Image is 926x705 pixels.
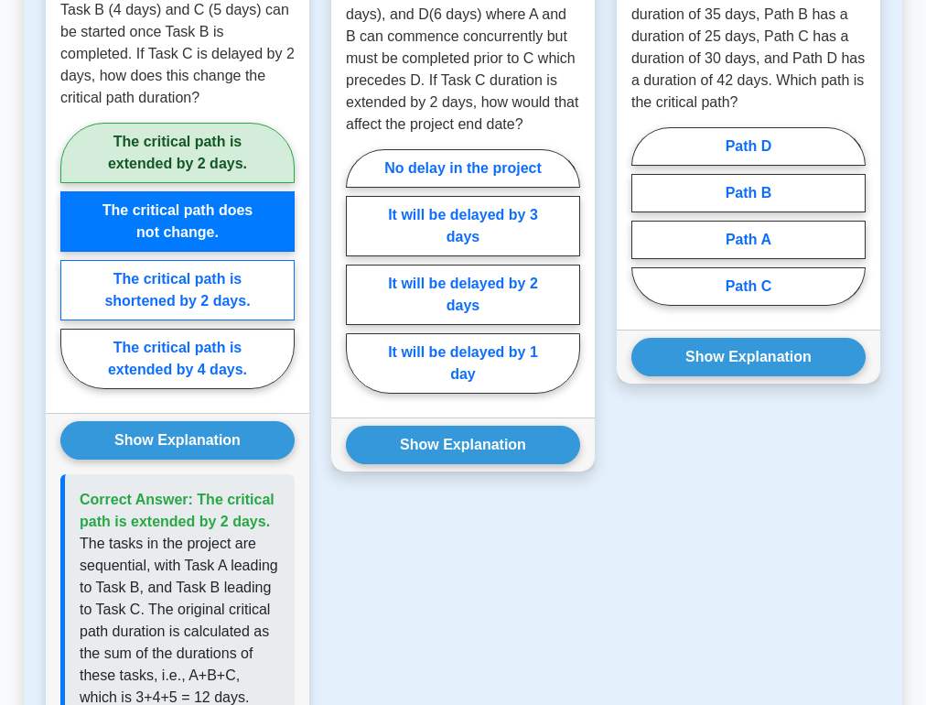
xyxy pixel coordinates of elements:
label: It will be delayed by 1 day [346,333,580,394]
label: It will be delayed by 3 days [346,196,580,256]
label: Path A [631,221,866,259]
span: Correct Answer: The critical path is extended by 2 days. [80,492,275,529]
label: Path D [631,127,866,166]
button: Show Explanation [346,426,580,464]
label: The critical path is extended by 4 days. [60,329,295,389]
label: Path B [631,174,866,212]
label: The critical path does not change. [60,191,295,252]
label: Path C [631,267,866,306]
button: Show Explanation [60,421,295,460]
label: The critical path is shortened by 2 days. [60,260,295,320]
label: No delay in the project [346,149,580,188]
button: Show Explanation [631,338,866,376]
label: The critical path is extended by 2 days. [60,123,295,183]
label: It will be delayed by 2 days [346,265,580,325]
